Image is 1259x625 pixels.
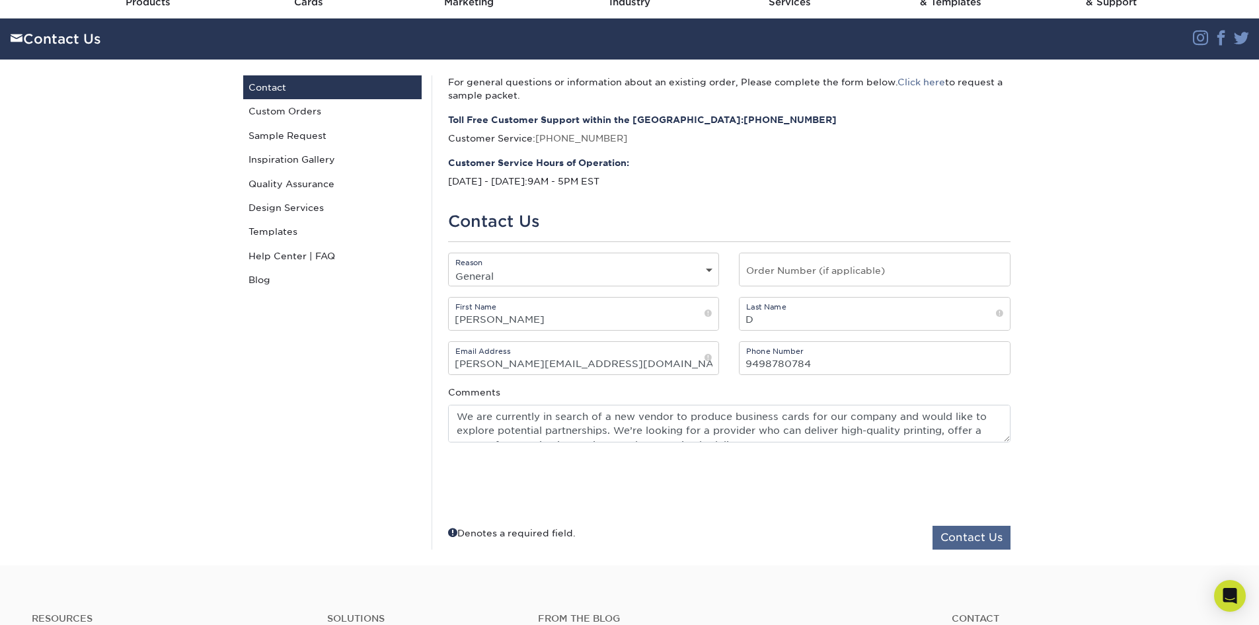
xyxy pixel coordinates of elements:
[448,212,1011,231] h1: Contact Us
[243,244,422,268] a: Help Center | FAQ
[448,113,1011,126] strong: Toll Free Customer Support within the [GEOGRAPHIC_DATA]:
[32,613,307,624] h4: Resources
[243,196,422,220] a: Design Services
[243,75,422,99] a: Contact
[448,113,1011,146] p: Customer Service:
[243,99,422,123] a: Custom Orders
[243,172,422,196] a: Quality Assurance
[933,526,1011,550] button: Contact Us
[448,156,1011,169] strong: Customer Service Hours of Operation:
[327,613,518,624] h4: Solutions
[535,133,627,144] a: [PHONE_NUMBER]
[448,156,1011,188] p: 9AM - 5PM EST
[1214,580,1246,612] div: Open Intercom Messenger
[448,75,1011,103] p: For general questions or information about an existing order, Please complete the form below. to ...
[810,458,987,504] iframe: reCAPTCHA
[243,147,422,171] a: Inspiration Gallery
[448,386,500,399] label: Comments
[952,613,1227,624] a: Contact
[448,526,576,540] div: Denotes a required field.
[243,268,422,292] a: Blog
[897,77,945,87] a: Click here
[538,613,916,624] h4: From the Blog
[744,114,837,125] a: [PHONE_NUMBER]
[243,124,422,147] a: Sample Request
[243,220,422,243] a: Templates
[448,176,527,187] span: [DATE] - [DATE]:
